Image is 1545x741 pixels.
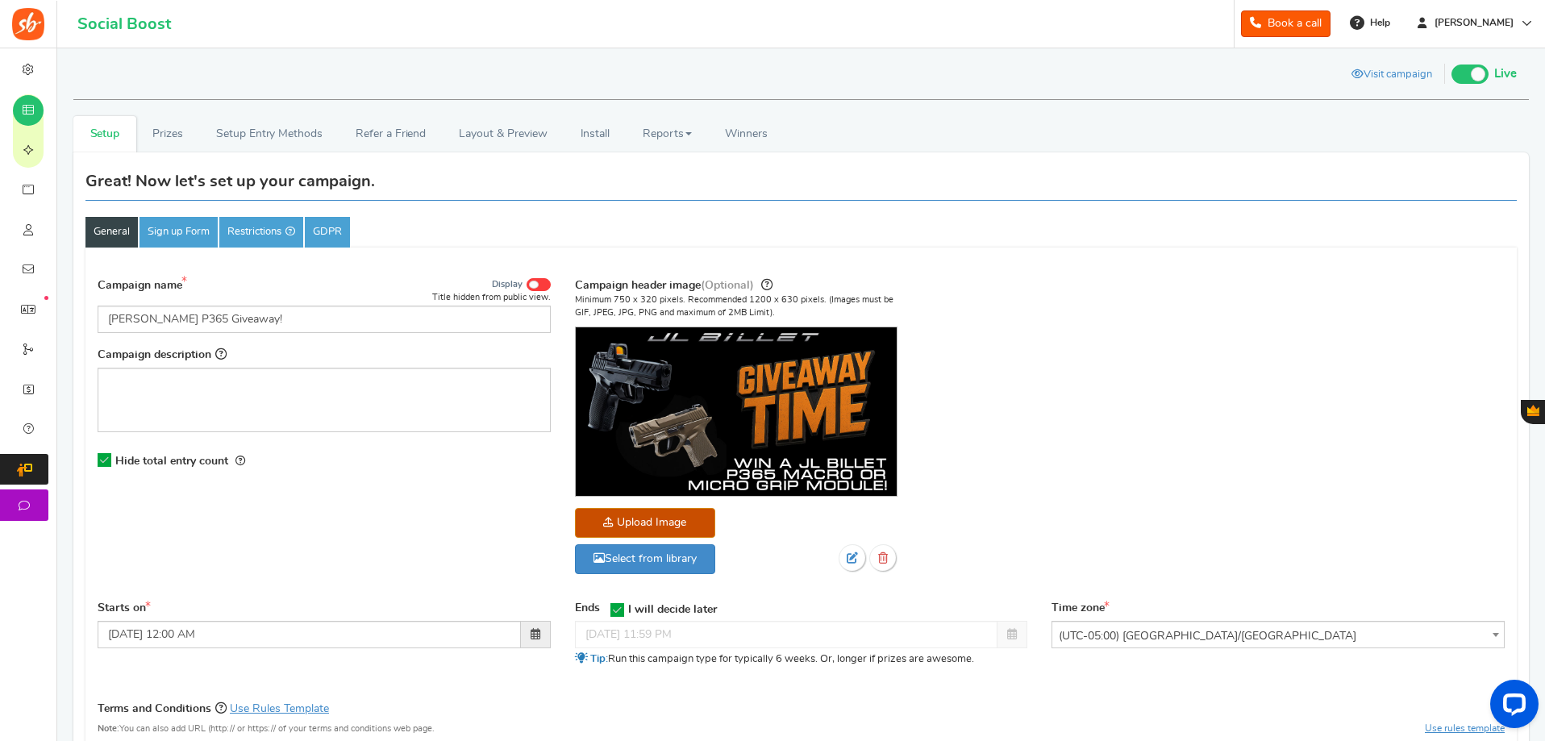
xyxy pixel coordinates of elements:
a: GDPR [305,217,350,248]
a: Refer a Friend [339,116,443,152]
span: (UTC-05:00) America/Chicago [1052,622,1504,651]
span: Winners [725,128,768,139]
img: Social Boost [12,8,44,40]
a: Help [1343,10,1398,35]
span: Live [1494,65,1517,83]
p: Minimum 750 x 320 pixels. Recommended 1200 x 630 pixels. (Images must be GIF, JPEG, JPG, PNG and ... [575,293,897,318]
a: Install [564,116,627,152]
label: Time zone [1052,601,1110,617]
label: Terms and Conditions [98,699,329,718]
a: Reports [627,116,709,152]
a: Visit campaign [1339,62,1444,90]
h3: Great! Now let's set up your campaign. [85,173,375,190]
div: Title hidden from public view. [432,291,551,303]
a: Setup [73,116,136,152]
b: Note: [98,724,119,733]
span: Description provides users with more information about your campaign. Mention details about the p... [215,348,227,360]
a: Sign up Form [140,217,218,248]
small: You can also add URL (http:// or https:// of your terms and conditions web page. [98,724,435,733]
span: (Optional) [701,280,754,291]
div: Editor, competition_desc [98,368,551,432]
label: Campaign header image [575,276,772,294]
label: Campaign name [98,276,191,294]
a: Use Rules Template [230,703,329,714]
iframe: LiveChat chat widget [1477,673,1545,741]
a: Restrictions [219,217,303,248]
a: Book a call [1241,10,1331,37]
a: General [85,217,138,248]
span: Hide total entry count [115,456,228,467]
span: This image will be displayed as header image for your campaign. Preview & change this image at an... [761,278,772,291]
p: Run this campaign type for typically 6 weeks. Or, longer if prizes are awesome. [575,652,1028,667]
a: Select from library [575,544,715,574]
span: I will decide later [628,604,717,615]
label: Ends [575,601,600,617]
span: (UTC-05:00) America/Chicago [1052,621,1505,648]
span: Enter the Terms and Conditions of your campaign [215,701,227,714]
h1: Social Boost [77,15,171,33]
span: Help [1366,16,1390,30]
a: Use rules template [1425,723,1505,733]
a: Prizes [136,116,200,152]
span: Gratisfaction [1527,405,1539,416]
a: Layout & Preview [443,116,564,152]
span: [PERSON_NAME] [1428,16,1520,30]
a: Setup Entry Methods [199,116,339,152]
span: Display [492,279,523,290]
label: Starts on [98,601,151,617]
em: New [44,296,48,300]
span: Tip: [590,654,608,664]
label: Campaign description [98,345,227,364]
button: Gratisfaction [1521,400,1545,424]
